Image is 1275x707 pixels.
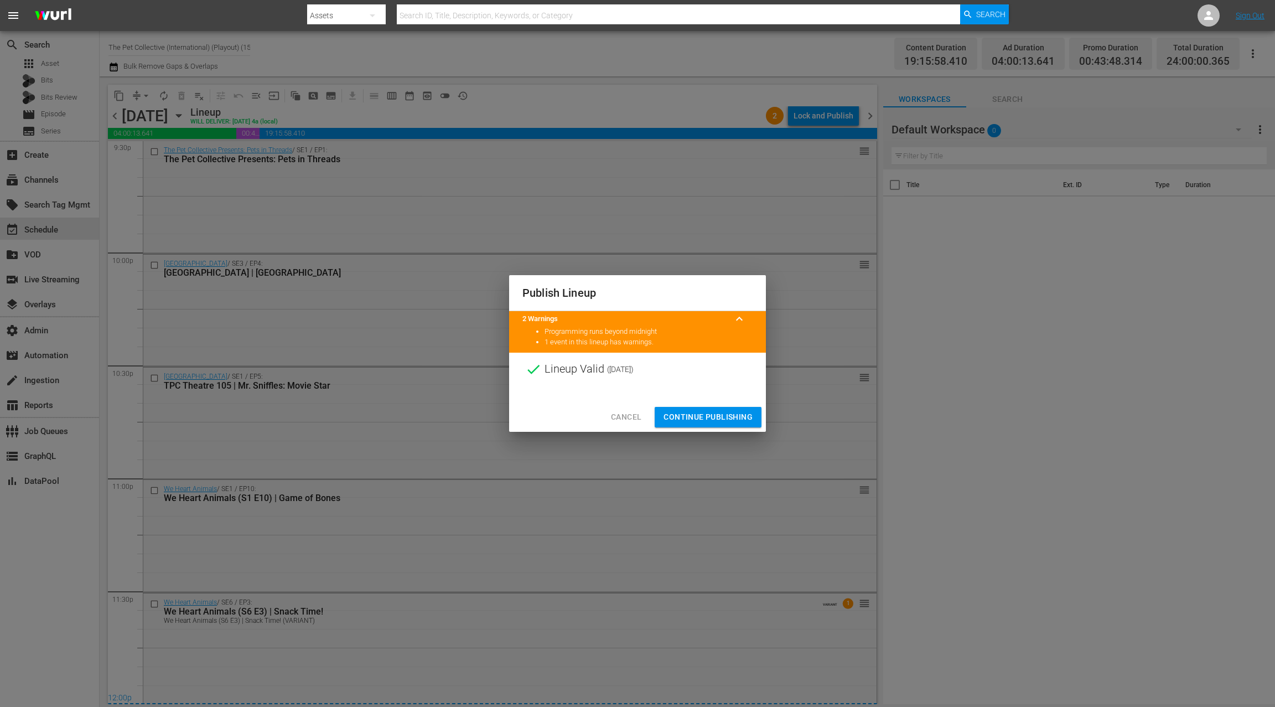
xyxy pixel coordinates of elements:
title: 2 Warnings [522,314,726,324]
span: menu [7,9,20,22]
a: Sign Out [1236,11,1264,20]
span: ( [DATE] ) [607,361,634,378]
li: 1 event in this lineup has warnings. [545,337,753,348]
img: ans4CAIJ8jUAAAAAAAAAAAAAAAAAAAAAAAAgQb4GAAAAAAAAAAAAAAAAAAAAAAAAJMjXAAAAAAAAAAAAAAAAAAAAAAAAgAT5G... [27,3,80,29]
span: Search [976,4,1006,24]
span: Continue Publishing [664,410,753,424]
div: Lineup Valid [509,353,766,386]
span: Cancel [611,410,641,424]
li: Programming runs beyond midnight [545,327,753,337]
h2: Publish Lineup [522,284,753,302]
button: Continue Publishing [655,407,761,427]
button: Cancel [602,407,650,427]
span: keyboard_arrow_up [733,312,746,326]
button: keyboard_arrow_up [726,306,753,332]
